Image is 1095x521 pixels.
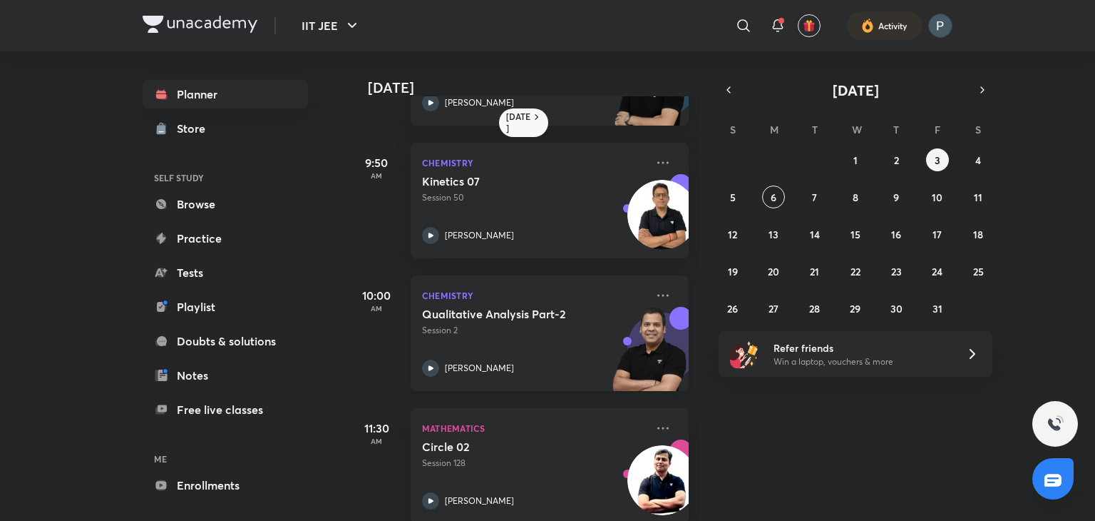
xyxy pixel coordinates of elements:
[773,340,949,355] h6: Refer friends
[1047,415,1064,433] img: ttu
[926,148,949,171] button: October 3, 2025
[762,297,785,320] button: October 27, 2025
[926,260,949,283] button: October 24, 2025
[422,191,646,204] p: Session 50
[861,17,874,34] img: activity
[850,302,860,315] abbr: October 29, 2025
[809,302,820,315] abbr: October 28, 2025
[926,297,949,320] button: October 31, 2025
[422,307,600,321] h5: Qualitative Analysis Part-2
[885,223,908,246] button: October 16, 2025
[739,80,972,100] button: [DATE]
[810,265,819,278] abbr: October 21, 2025
[926,186,949,208] button: October 10, 2025
[422,287,646,304] p: Chemistry
[803,223,826,246] button: October 14, 2025
[768,228,778,241] abbr: October 13, 2025
[803,19,816,32] img: avatar
[975,123,981,136] abbr: Saturday
[967,148,989,171] button: October 4, 2025
[844,223,867,246] button: October 15, 2025
[885,148,908,171] button: October 2, 2025
[348,171,405,180] p: AM
[422,440,600,454] h5: Circle 02
[798,14,821,37] button: avatar
[721,223,744,246] button: October 12, 2025
[143,447,308,471] h6: ME
[853,191,858,204] abbr: October 8, 2025
[891,265,902,278] abbr: October 23, 2025
[143,80,308,108] a: Planner
[935,123,940,136] abbr: Friday
[973,228,983,241] abbr: October 18, 2025
[890,302,903,315] abbr: October 30, 2025
[143,395,308,424] a: Free live classes
[844,260,867,283] button: October 22, 2025
[728,265,738,278] abbr: October 19, 2025
[445,362,514,375] p: [PERSON_NAME]
[844,186,867,208] button: October 8, 2025
[143,114,308,143] a: Store
[885,260,908,283] button: October 23, 2025
[143,293,308,321] a: Playlist
[803,260,826,283] button: October 21, 2025
[730,340,759,368] img: referral
[721,297,744,320] button: October 26, 2025
[885,297,908,320] button: October 30, 2025
[348,287,405,304] h5: 10:00
[932,302,942,315] abbr: October 31, 2025
[762,186,785,208] button: October 6, 2025
[445,96,514,109] p: [PERSON_NAME]
[143,361,308,390] a: Notes
[610,307,689,405] img: unacademy
[803,186,826,208] button: October 7, 2025
[812,123,818,136] abbr: Tuesday
[368,79,703,96] h4: [DATE]
[721,186,744,208] button: October 5, 2025
[810,228,820,241] abbr: October 14, 2025
[422,420,646,437] p: Mathematics
[932,191,942,204] abbr: October 10, 2025
[894,153,899,167] abbr: October 2, 2025
[771,191,776,204] abbr: October 6, 2025
[803,297,826,320] button: October 28, 2025
[293,11,369,40] button: IIT JEE
[422,324,646,337] p: Session 2
[812,191,817,204] abbr: October 7, 2025
[143,327,308,355] a: Doubts & solutions
[143,166,308,190] h6: SELF STUDY
[143,16,257,33] img: Company Logo
[967,260,989,283] button: October 25, 2025
[762,223,785,246] button: October 13, 2025
[727,302,738,315] abbr: October 26, 2025
[967,223,989,246] button: October 18, 2025
[348,437,405,445] p: AM
[762,260,785,283] button: October 20, 2025
[348,154,405,171] h5: 9:50
[730,191,736,204] abbr: October 5, 2025
[891,228,901,241] abbr: October 16, 2025
[770,123,778,136] abbr: Monday
[445,495,514,507] p: [PERSON_NAME]
[932,265,942,278] abbr: October 24, 2025
[893,123,899,136] abbr: Thursday
[721,260,744,283] button: October 19, 2025
[422,154,646,171] p: Chemistry
[143,16,257,36] a: Company Logo
[728,228,737,241] abbr: October 12, 2025
[177,120,214,137] div: Store
[445,229,514,242] p: [PERSON_NAME]
[844,297,867,320] button: October 29, 2025
[850,265,860,278] abbr: October 22, 2025
[773,355,949,368] p: Win a laptop, vouchers & more
[935,153,940,167] abbr: October 3, 2025
[928,14,952,38] img: Payal Kumari
[768,265,779,278] abbr: October 20, 2025
[422,174,600,188] h5: Kinetics 07
[852,123,862,136] abbr: Wednesday
[975,153,981,167] abbr: October 4, 2025
[885,186,908,208] button: October 9, 2025
[422,457,646,470] p: Session 128
[853,153,858,167] abbr: October 1, 2025
[506,111,531,134] h6: [DATE]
